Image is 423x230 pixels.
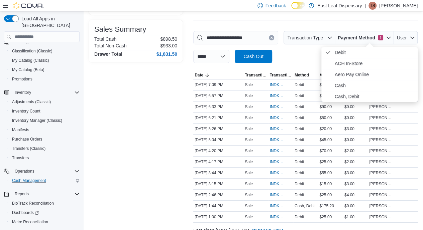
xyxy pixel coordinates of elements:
span: Inventory Count [12,108,40,114]
div: $4.00 [343,191,368,199]
a: My Catalog (Classic) [9,56,52,64]
a: Metrc Reconciliation [9,218,51,226]
button: INDKX0-85579 [270,158,292,166]
button: Transaction # [268,71,293,79]
button: Date [193,71,243,79]
span: INDKX0-85555 [270,192,285,198]
span: My Catalog (Beta) [9,66,80,74]
span: Manifests [9,126,80,134]
button: Transfers [7,153,82,163]
span: INDKX0-85529 [270,214,285,220]
span: Debit [295,104,304,109]
span: Cash [335,81,414,89]
span: Debit [295,115,304,121]
p: $933.00 [160,43,177,48]
a: Inventory Count [9,107,43,115]
input: Dark Mode [291,2,305,9]
span: Purchase Orders [9,135,80,143]
span: Manifests [12,127,29,133]
button: Reports [12,190,31,198]
span: INDKX0-85541 [270,203,285,209]
span: Operations [12,167,80,175]
li: Cash [321,80,418,91]
img: Cova [13,2,43,9]
span: INDKX0-85629 [270,82,285,87]
p: [PERSON_NAME] [379,2,418,10]
span: Transaction Type [245,72,267,78]
div: $0.00 [343,136,368,144]
span: INDKX0-85592 [270,126,285,132]
span: [PERSON_NAME] [369,203,391,209]
div: [DATE] 4:17 PM [193,158,243,166]
span: INDKX0-85572 [270,170,285,176]
button: INDKX0-85612 [270,103,292,111]
span: Inventory [12,88,80,96]
h6: Total Cash [94,36,116,42]
button: INDKX0-85580 [270,147,292,155]
p: Sale [245,214,253,220]
span: Debit [295,159,304,165]
p: $898.50 [160,36,177,42]
span: Debit [335,48,414,56]
button: Adjustments (Classic) [7,97,82,106]
a: Classification (Classic) [9,47,55,55]
p: Sale [245,148,253,154]
div: [DATE] 3:15 PM [193,180,243,188]
button: INDKX0-85592 [270,125,292,133]
span: Metrc Reconciliation [12,219,48,225]
div: $2.00 [343,158,368,166]
span: [PERSON_NAME] [369,192,391,198]
li: Cash, Debit [321,91,418,102]
p: | [364,2,366,10]
span: $50.00 [319,115,332,121]
span: Adjustments (Classic) [9,98,80,106]
button: INDKX0-85565 [270,180,292,188]
div: [DATE] 4:20 PM [193,147,243,155]
span: Debit [295,181,304,187]
li: ACH In-Store [321,58,418,69]
ul: Payment Method [321,47,418,102]
span: INDKX0-85580 [270,148,285,154]
span: $20.00 [319,93,332,98]
span: $20.00 [319,126,332,132]
span: Aero Pay Online [335,70,414,78]
span: Debit [295,82,304,87]
button: User [394,31,418,44]
span: [PERSON_NAME] [369,137,391,143]
span: My Catalog (Classic) [12,58,49,63]
span: Transfers (Classic) [12,146,45,151]
button: INDKX0-85529 [270,213,292,221]
span: Inventory Count [9,107,80,115]
button: INDKX0-85572 [270,169,292,177]
span: Cash, Debit [335,92,414,100]
a: Inventory Manager (Classic) [9,117,65,125]
button: Operations [1,167,82,176]
button: My Catalog (Beta) [7,65,82,74]
h3: Sales Summary [94,25,146,33]
span: [PERSON_NAME] [369,214,391,220]
button: Clear input [269,35,274,40]
span: Date [195,72,203,78]
span: BioTrack Reconciliation [12,201,54,206]
button: Inventory Count [7,106,82,116]
span: Reports [15,191,29,197]
button: Classification (Classic) [7,46,82,56]
span: Debit [295,214,304,220]
h4: Drawer Total [94,51,122,57]
p: Sale [245,203,253,209]
span: INDKX0-85565 [270,181,285,187]
span: Operations [15,169,34,174]
span: Payment Method [338,34,375,41]
li: Debit [321,47,418,58]
button: BioTrack Reconciliation [7,199,82,208]
h4: $1,831.50 [156,51,177,57]
div: [DATE] 5:26 PM [193,125,243,133]
span: Debit [295,126,304,132]
span: Adjustments (Classic) [12,99,51,104]
h6: Total Non-Cash [94,43,127,48]
span: ACH In-Store [335,59,414,67]
a: Purchase Orders [9,135,45,143]
span: Debit [295,170,304,176]
button: Manifests [7,125,82,135]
